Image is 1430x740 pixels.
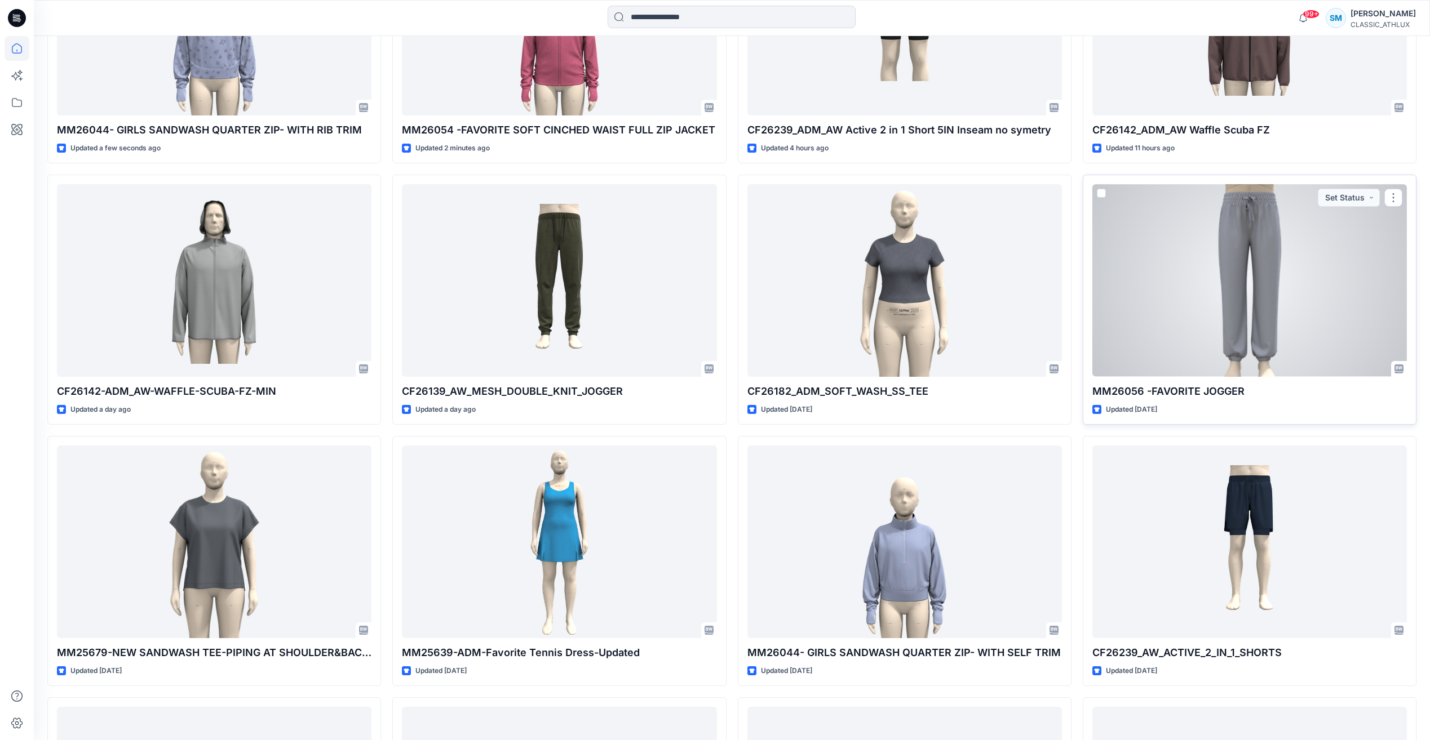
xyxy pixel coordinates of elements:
[1351,7,1416,20] div: [PERSON_NAME]
[747,122,1062,138] p: CF26239_ADM_AW Active 2 in 1 Short 5IN Inseam no symetry
[402,445,716,638] a: MM25639-ADM-Favorite Tennis Dress-Updated
[1092,122,1407,138] p: CF26142_ADM_AW Waffle Scuba FZ
[402,384,716,399] p: CF26139_AW_MESH_DOUBLE_KNIT_JOGGER
[57,645,371,661] p: MM25679-NEW SANDWASH TEE-PIPING AT SHOULDER&BACK YOKE
[761,665,812,677] p: Updated [DATE]
[57,122,371,138] p: MM26044- GIRLS SANDWASH QUARTER ZIP- WITH RIB TRIM
[1092,445,1407,638] a: CF26239_AW_ACTIVE_2_IN_1_SHORTS
[1326,8,1346,28] div: SM
[747,384,1062,399] p: CF26182_ADM_SOFT_WASH_SS_TEE
[747,184,1062,376] a: CF26182_ADM_SOFT_WASH_SS_TEE
[761,404,812,416] p: Updated [DATE]
[57,184,371,376] a: CF26142-ADM_AW-WAFFLE-SCUBA-FZ-MIN
[747,645,1062,661] p: MM26044- GIRLS SANDWASH QUARTER ZIP- WITH SELF TRIM
[415,142,490,154] p: Updated 2 minutes ago
[415,665,467,677] p: Updated [DATE]
[1092,384,1407,399] p: MM26056 -FAVORITE JOGGER
[1351,20,1416,29] div: CLASSIC_ATHLUX
[57,445,371,638] a: MM25679-NEW SANDWASH TEE-PIPING AT SHOULDER&BACK YOKE
[70,665,122,677] p: Updated [DATE]
[402,122,716,138] p: MM26054 -FAVORITE SOFT CINCHED WAIST FULL ZIP JACKET
[70,404,131,416] p: Updated a day ago
[747,445,1062,638] a: MM26044- GIRLS SANDWASH QUARTER ZIP- WITH SELF TRIM
[1303,10,1320,19] span: 99+
[1106,142,1175,154] p: Updated 11 hours ago
[57,384,371,399] p: CF26142-ADM_AW-WAFFLE-SCUBA-FZ-MIN
[761,142,829,154] p: Updated 4 hours ago
[402,645,716,661] p: MM25639-ADM-Favorite Tennis Dress-Updated
[1092,645,1407,661] p: CF26239_AW_ACTIVE_2_IN_1_SHORTS
[1106,665,1157,677] p: Updated [DATE]
[70,142,161,154] p: Updated a few seconds ago
[402,184,716,376] a: CF26139_AW_MESH_DOUBLE_KNIT_JOGGER
[415,404,476,416] p: Updated a day ago
[1106,404,1157,416] p: Updated [DATE]
[1092,184,1407,376] a: MM26056 -FAVORITE JOGGER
